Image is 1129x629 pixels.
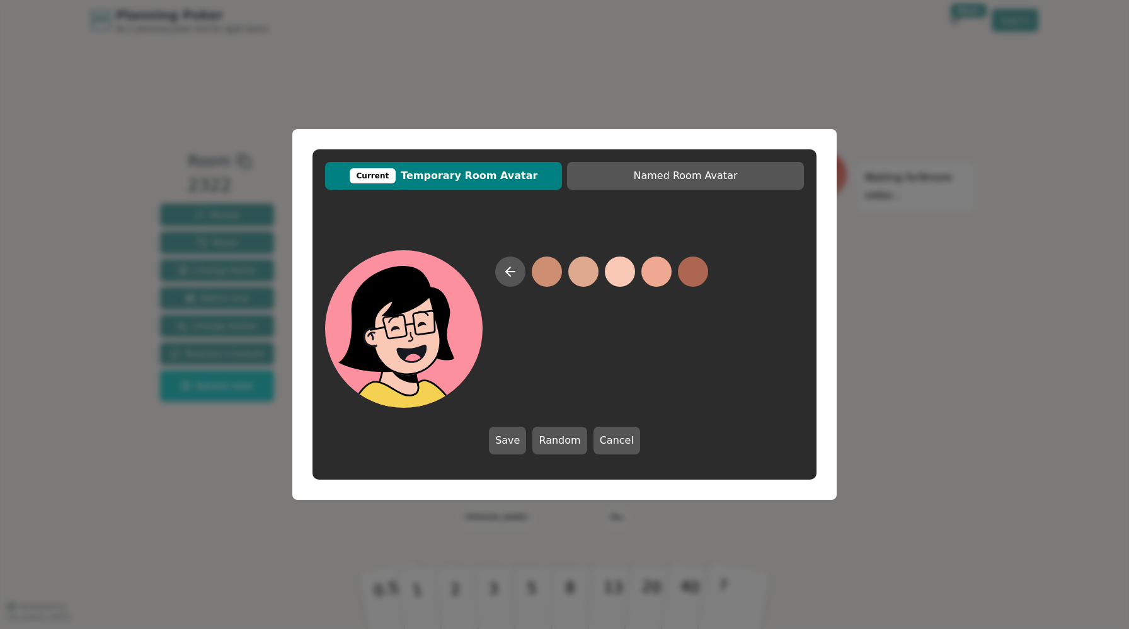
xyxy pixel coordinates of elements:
span: Named Room Avatar [573,168,798,183]
span: Temporary Room Avatar [331,168,556,183]
button: CurrentTemporary Room Avatar [325,162,562,190]
div: Current [350,168,396,183]
button: Cancel [593,427,640,454]
button: Random [532,427,587,454]
button: Save [489,427,526,454]
button: Named Room Avatar [567,162,804,190]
